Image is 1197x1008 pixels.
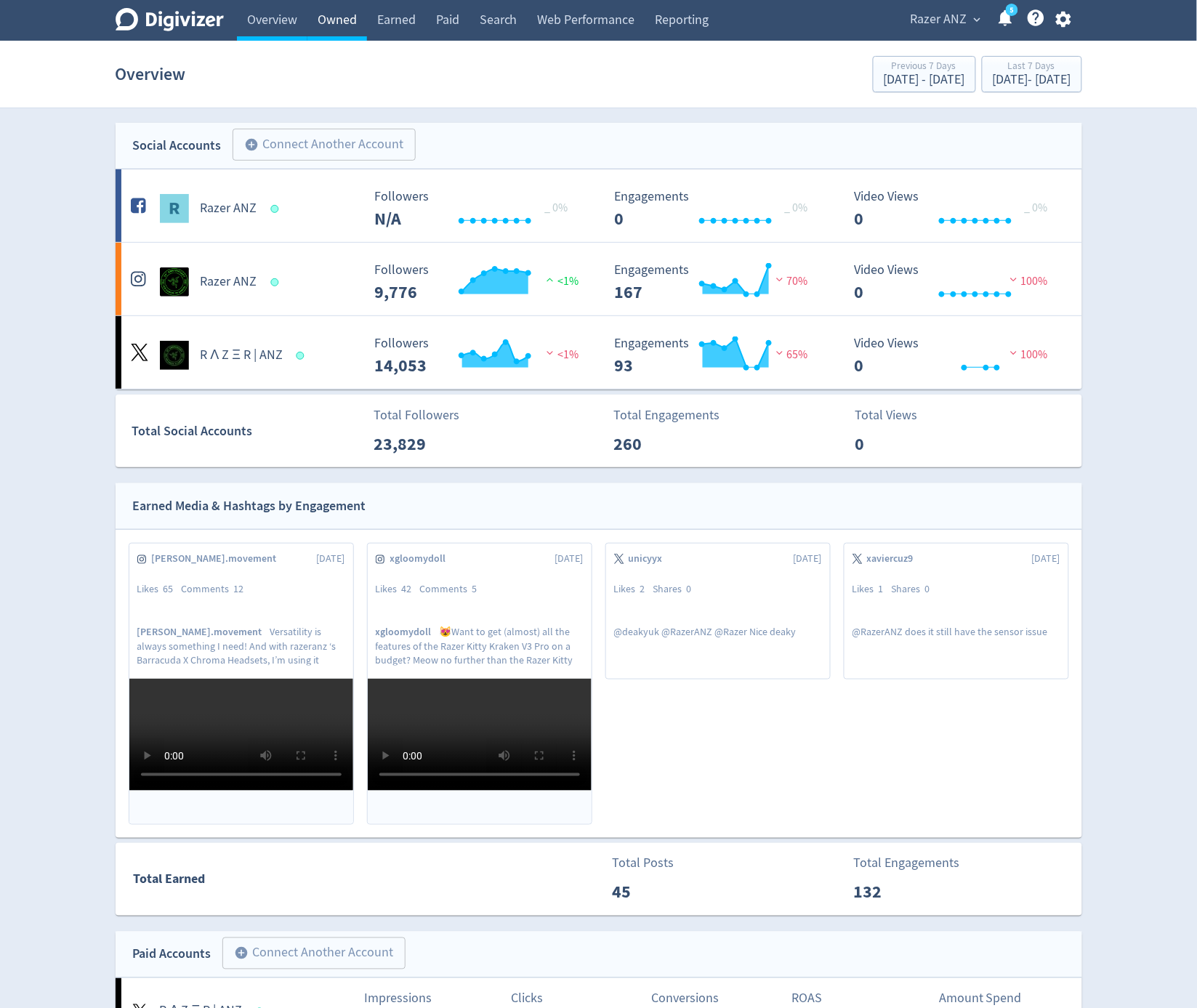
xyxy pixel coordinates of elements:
a: Razer ANZ undefinedRazer ANZ Followers --- Followers 9,776 <1% Engagements 167 Engagements 167 70... [116,243,1082,315]
div: Likes [137,582,182,597]
p: 260 [613,431,697,457]
div: Total Social Accounts [132,421,363,442]
img: negative-performance.svg [773,347,787,358]
div: Earned Media & Hashtags by Engagement [133,496,366,517]
p: 132 [854,879,938,906]
div: Likes [614,582,653,597]
span: 0 [687,582,692,595]
p: 45 [612,879,696,906]
img: positive-performance.svg [543,274,557,285]
span: [DATE] [1032,552,1060,566]
span: [PERSON_NAME].movement [152,552,285,566]
div: Shares [653,582,700,597]
span: 65% [773,347,808,362]
a: [PERSON_NAME].movement[DATE]Likes65Comments12[PERSON_NAME].movementVersatility is always somethin... [129,544,353,824]
div: Last 7 Days [993,61,1071,73]
p: 😻Want to get (almost) all the features of the Razer Kitty Kraken V3 Pro on a budget? Meow no furt... [376,625,584,666]
span: expand_more [971,13,984,26]
p: 23,829 [374,431,457,457]
button: Connect Another Account [222,938,406,969]
img: negative-performance.svg [543,347,557,358]
span: <1% [543,347,579,362]
h5: Razer ANZ [201,273,257,291]
span: xaviercuz9 [867,552,922,566]
text: 5 [1009,5,1013,15]
span: 1 [879,582,884,595]
span: Data last synced: 9 Sep 2025, 4:02am (AEST) [270,205,283,213]
a: xaviercuz9[DATE]Likes1Shares0@RazerANZ does it still have the sensor issue [845,544,1068,678]
div: Likes [376,582,420,597]
a: unicyyx[DATE]Likes2Shares0@deakyuk @RazerANZ @Razer Nice deaky [606,544,830,678]
span: 5 [472,582,477,595]
p: Versatility is always something I need! And with razeranz ‘s Barracuda X Chroma Headsets, I’m usi... [137,625,345,666]
span: unicyyx [629,552,671,566]
h1: Overview [116,51,186,97]
button: Razer ANZ [906,8,985,31]
img: Razer ANZ undefined [160,267,189,297]
p: Total Engagements [854,854,960,874]
p: Total Engagements [613,406,720,425]
img: negative-performance.svg [1007,274,1021,285]
div: Comments [420,582,485,597]
span: _ 0% [1025,201,1048,215]
span: Razer ANZ [911,8,967,31]
svg: Video Views 0 [847,336,1065,375]
svg: Followers --- [367,336,585,375]
p: @RazerANZ does it still have the sensor issue [853,625,1048,666]
a: 5 [1006,4,1018,16]
svg: Video Views 0 [847,190,1065,228]
span: <1% [543,274,579,289]
span: 100% [1007,347,1048,362]
span: _ 0% [544,201,568,215]
div: Likes [853,582,892,597]
span: xgloomydoll [390,552,454,566]
span: [DATE] [555,552,584,566]
div: [DATE] - [DATE] [993,73,1071,86]
button: Last 7 Days[DATE]- [DATE] [982,56,1082,92]
p: @deakyuk @RazerANZ @Razer Nice deaky [614,625,797,666]
svg: Video Views 0 [847,263,1065,302]
span: 70% [773,274,808,289]
span: 12 [234,582,244,595]
img: negative-performance.svg [1007,347,1021,358]
span: add_circle [245,137,259,152]
span: 100% [1007,274,1048,289]
span: _ 0% [785,201,808,215]
p: Total Views [855,406,939,425]
div: Social Accounts [133,135,222,156]
img: R Λ Z Ξ R | ANZ undefined [160,341,189,370]
a: Connect Another Account [211,940,406,969]
span: 0 [925,582,930,595]
button: Previous 7 Days[DATE] - [DATE] [873,56,976,92]
div: [DATE] - [DATE] [884,73,965,86]
button: Connect Another Account [233,129,416,161]
span: [PERSON_NAME].movement [137,625,270,639]
span: xgloomydoll [376,625,440,639]
span: Data last synced: 9 Sep 2025, 5:02am (AEST) [270,278,283,286]
a: Connect Another Account [222,131,416,161]
h5: R Λ Z Ξ R | ANZ [201,347,283,364]
svg: Engagements 167 [608,263,826,302]
svg: Engagements 0 [608,190,826,228]
span: Data last synced: 9 Sep 2025, 4:02am (AEST) [297,352,309,360]
div: Shares [892,582,938,597]
span: add_circle [235,946,249,961]
div: Paid Accounts [133,944,211,965]
svg: Followers --- [367,263,585,302]
div: Comments [182,582,252,597]
img: negative-performance.svg [773,274,787,285]
div: Previous 7 Days [884,61,965,73]
span: 65 [164,582,174,595]
svg: Engagements 93 [608,336,826,375]
a: xgloomydoll[DATE]Likes42Comments5xgloomydoll😻Want to get (almost) all the features of the Razer K... [368,544,592,824]
p: Total Posts [612,854,696,874]
h5: Razer ANZ [201,200,257,217]
span: 2 [640,582,645,595]
a: Razer ANZ undefinedRazer ANZ Followers --- _ 0% Followers N/A Engagements 0 Engagements 0 _ 0% Vi... [116,169,1082,242]
span: [DATE] [794,552,822,566]
a: Total EarnedTotal Posts45Total Engagements132 [116,843,1082,916]
div: Total Earned [116,869,599,890]
p: 0 [855,431,939,457]
img: Razer ANZ undefined [160,194,189,223]
svg: Followers --- [367,190,585,228]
